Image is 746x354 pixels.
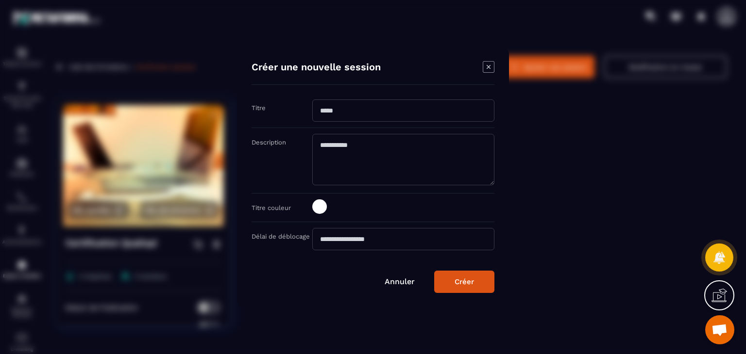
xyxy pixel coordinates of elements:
[434,271,494,293] button: Créer
[455,277,474,286] div: Créer
[252,139,286,146] label: Description
[252,233,310,240] label: Délai de déblocage
[385,277,415,286] a: Annuler
[252,104,266,112] label: Titre
[252,204,291,211] label: Titre couleur
[252,61,381,75] h4: Créer une nouvelle session
[705,315,734,344] a: Open chat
